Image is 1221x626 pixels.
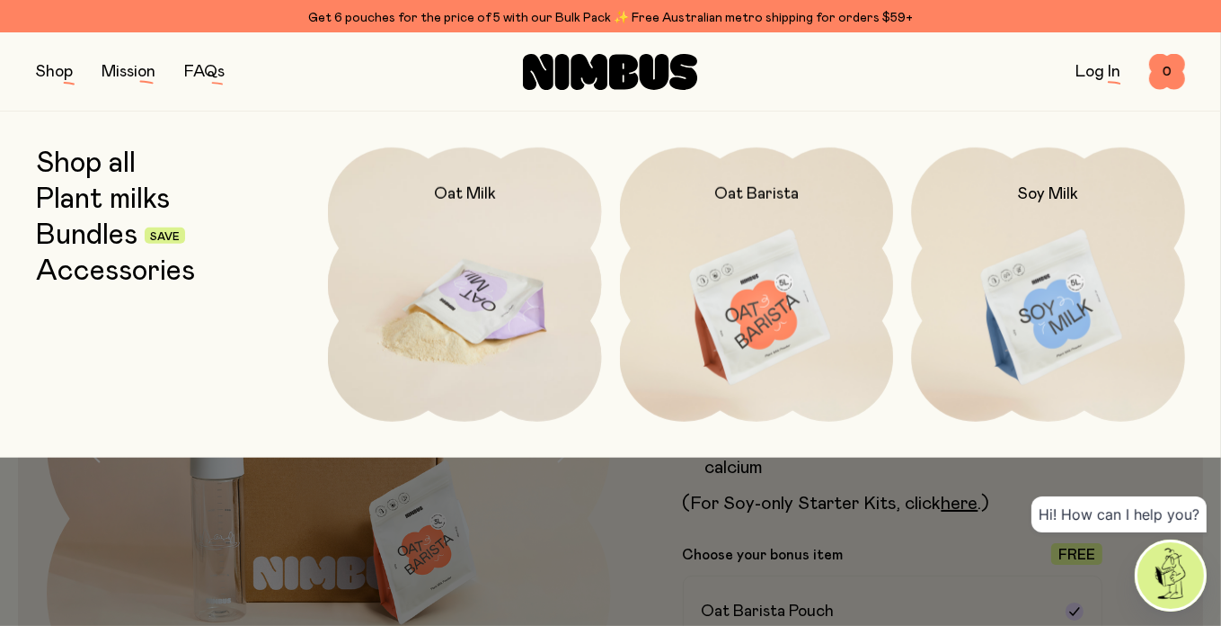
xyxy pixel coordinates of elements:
button: 0 [1149,54,1185,90]
div: Hi! How can I help you? [1031,496,1207,532]
a: Soy Milk [911,148,1185,422]
h2: Soy Milk [1018,183,1078,205]
a: Plant milks [36,183,170,216]
a: Bundles [36,219,137,252]
img: agent [1137,542,1204,609]
a: Accessories [36,255,195,288]
a: Mission [102,64,155,80]
span: Save [150,231,180,242]
a: Oat Barista [620,148,894,422]
h2: Oat Barista [714,183,799,205]
div: Get 6 pouches for the price of 5 with our Bulk Pack ✨ Free Australian metro shipping for orders $59+ [36,7,1185,29]
a: Shop all [36,148,136,180]
h2: Oat Milk [434,183,496,205]
a: FAQs [184,64,225,80]
a: Log In [1075,64,1120,80]
a: Oat Milk [328,148,602,422]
